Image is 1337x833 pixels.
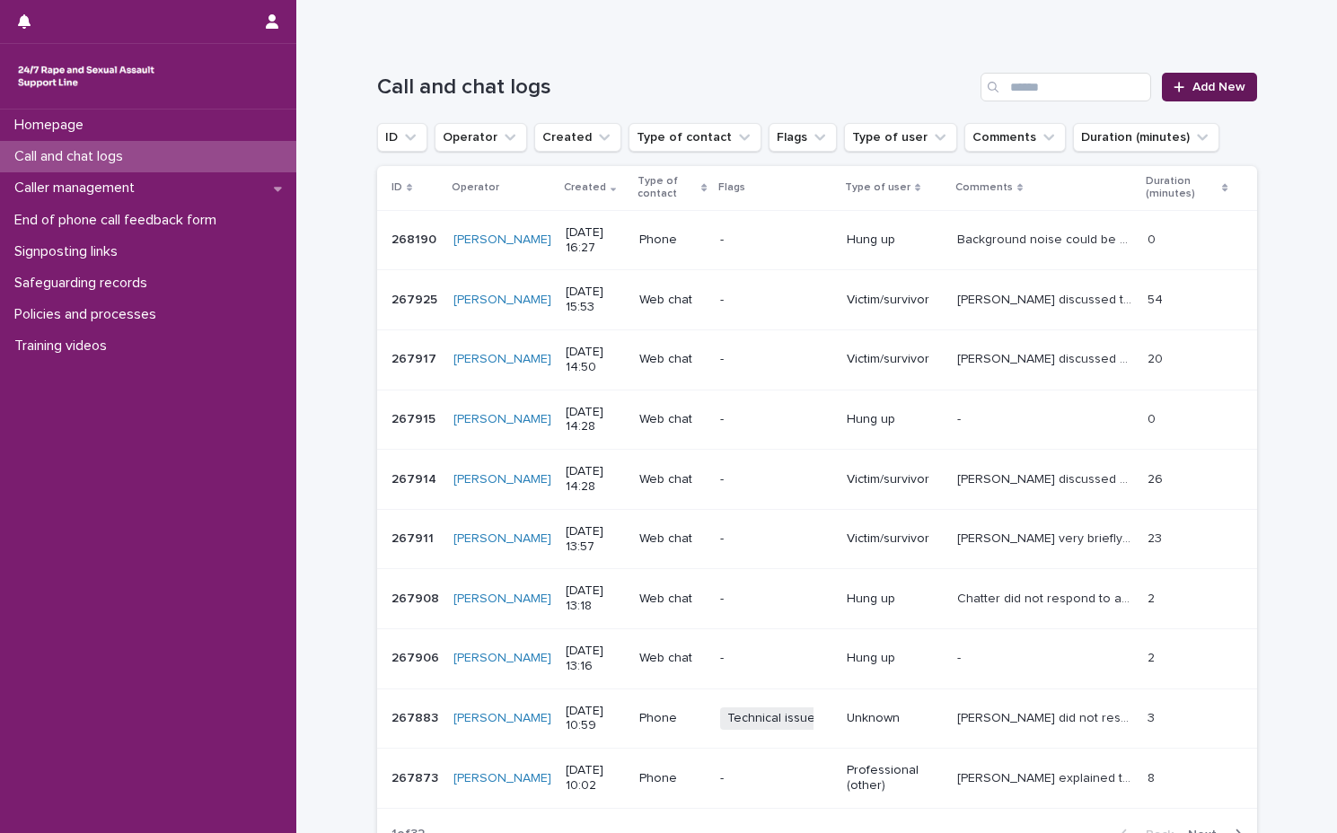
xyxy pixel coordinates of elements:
[566,583,625,614] p: [DATE] 13:18
[566,405,625,435] p: [DATE] 14:28
[1146,171,1218,205] p: Duration (minutes)
[957,588,1137,607] p: Chatter did not respond to any messages sent
[957,289,1137,308] p: Sonal discussed their recent of SV perpetrated by a stranger, and very briefly mentioned experien...
[435,123,527,152] button: Operator
[453,531,551,547] a: [PERSON_NAME]
[566,285,625,315] p: [DATE] 15:53
[1148,289,1166,308] p: 54
[720,232,832,248] p: -
[720,531,832,547] p: -
[1148,348,1166,367] p: 20
[957,707,1137,726] p: Caller did not respond to anything being said at the start of the call. Five9 lost its connection...
[957,408,964,427] p: -
[7,275,162,292] p: Safeguarding records
[453,232,551,248] a: [PERSON_NAME]
[377,628,1257,688] tr: 267906267906 [PERSON_NAME] [DATE] 13:16Web chat-Hung up-- 22
[566,644,625,674] p: [DATE] 13:16
[847,592,943,607] p: Hung up
[847,412,943,427] p: Hung up
[981,73,1151,101] input: Search
[534,123,621,152] button: Created
[453,771,551,786] a: [PERSON_NAME]
[391,767,442,786] p: 267873
[720,293,832,308] p: -
[1148,707,1158,726] p: 3
[452,178,499,197] p: Operator
[639,352,706,367] p: Web chat
[1148,229,1159,248] p: 0
[7,243,132,260] p: Signposting links
[391,469,440,487] p: 267914
[639,232,706,248] p: Phone
[7,306,171,323] p: Policies and processes
[964,123,1066,152] button: Comments
[377,569,1257,629] tr: 267908267908 [PERSON_NAME] [DATE] 13:18Web chat-Hung upChatter did not respond to any messages se...
[1148,647,1158,666] p: 2
[453,412,551,427] a: [PERSON_NAME]
[638,171,698,205] p: Type of contact
[391,408,439,427] p: 267915
[377,688,1257,749] tr: 267883267883 [PERSON_NAME] [DATE] 10:59PhoneTechnical issue - otherUnknown[PERSON_NAME] did not r...
[391,348,440,367] p: 267917
[377,450,1257,510] tr: 267914267914 [PERSON_NAME] [DATE] 14:28Web chat-Victim/survivor[PERSON_NAME] discussed her experi...
[720,352,832,367] p: -
[639,293,706,308] p: Web chat
[629,123,761,152] button: Type of contact
[377,390,1257,450] tr: 267915267915 [PERSON_NAME] [DATE] 14:28Web chat-Hung up-- 00
[769,123,837,152] button: Flags
[957,469,1137,487] p: Rory discussed her experience of SV perpetrated by her boyfriend, and Rory very briefly explored ...
[720,651,832,666] p: -
[847,531,943,547] p: Victim/survivor
[453,592,551,607] a: [PERSON_NAME]
[566,464,625,495] p: [DATE] 14:28
[957,767,1137,786] p: Sophie explained they she worked for Victim Contact Scheme, and sought help finding support for h...
[453,472,551,487] a: [PERSON_NAME]
[847,651,943,666] p: Hung up
[639,711,706,726] p: Phone
[845,178,910,197] p: Type of user
[7,148,137,165] p: Call and chat logs
[1073,123,1219,152] button: Duration (minutes)
[391,178,402,197] p: ID
[566,524,625,555] p: [DATE] 13:57
[391,707,442,726] p: 267883
[1148,408,1159,427] p: 0
[639,771,706,786] p: Phone
[453,293,551,308] a: [PERSON_NAME]
[847,232,943,248] p: Hung up
[957,348,1137,367] p: Chelsea discussed her experience of SV perpetrated by a stranger, Chelsea also explored her feeli...
[847,763,943,794] p: Professional (other)
[7,212,231,229] p: End of phone call feedback form
[1162,73,1256,101] a: Add New
[377,329,1257,390] tr: 267917267917 [PERSON_NAME] [DATE] 14:50Web chat-Victim/survivor[PERSON_NAME] discussed her experi...
[1192,81,1245,93] span: Add New
[377,210,1257,270] tr: 268190268190 [PERSON_NAME] [DATE] 16:27Phone-Hung upBackground noise could be heard and the calle...
[7,338,121,355] p: Training videos
[847,293,943,308] p: Victim/survivor
[639,531,706,547] p: Web chat
[453,651,551,666] a: [PERSON_NAME]
[377,75,974,101] h1: Call and chat logs
[391,528,437,547] p: 267911
[391,289,441,308] p: 267925
[639,472,706,487] p: Web chat
[957,229,1137,248] p: Background noise could be heard and the caller hung up after I introduced myself
[566,763,625,794] p: [DATE] 10:02
[639,412,706,427] p: Web chat
[957,528,1137,547] p: Becci very briefly mentioned experiencing SV. Becci then sought support looking for other service...
[639,592,706,607] p: Web chat
[847,472,943,487] p: Victim/survivor
[1148,528,1165,547] p: 23
[720,707,865,730] span: Technical issue - other
[377,270,1257,330] tr: 267925267925 [PERSON_NAME] [DATE] 15:53Web chat-Victim/survivor[PERSON_NAME] discussed their rece...
[1148,588,1158,607] p: 2
[566,345,625,375] p: [DATE] 14:50
[391,647,443,666] p: 267906
[377,509,1257,569] tr: 267911267911 [PERSON_NAME] [DATE] 13:57Web chat-Victim/survivor[PERSON_NAME] very briefly mention...
[957,647,964,666] p: -
[639,651,706,666] p: Web chat
[847,711,943,726] p: Unknown
[7,180,149,197] p: Caller management
[453,711,551,726] a: [PERSON_NAME]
